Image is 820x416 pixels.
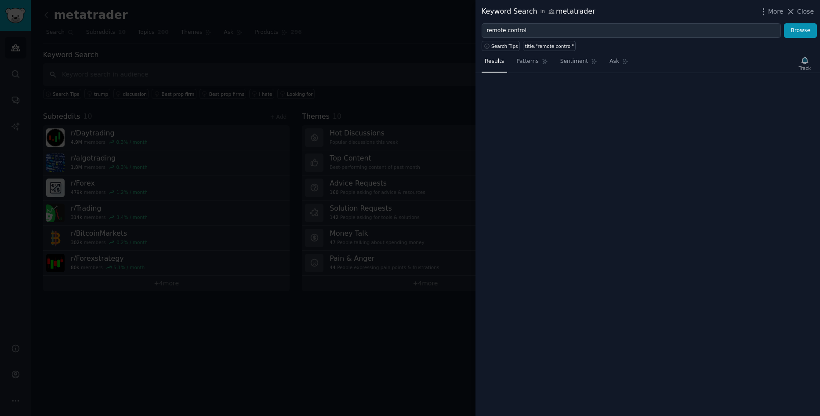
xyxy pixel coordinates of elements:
[513,55,551,73] a: Patterns
[525,43,574,49] div: title:"remote control"
[482,23,781,38] input: Try a keyword related to your business
[560,58,588,66] span: Sentiment
[482,41,520,51] button: Search Tips
[482,6,595,17] div: Keyword Search metatrader
[786,7,814,16] button: Close
[482,55,507,73] a: Results
[491,43,518,49] span: Search Tips
[516,58,538,66] span: Patterns
[540,8,545,16] span: in
[606,55,631,73] a: Ask
[759,7,784,16] button: More
[768,7,784,16] span: More
[557,55,600,73] a: Sentiment
[523,41,576,51] a: title:"remote control"
[784,23,817,38] button: Browse
[610,58,619,66] span: Ask
[485,58,504,66] span: Results
[797,7,814,16] span: Close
